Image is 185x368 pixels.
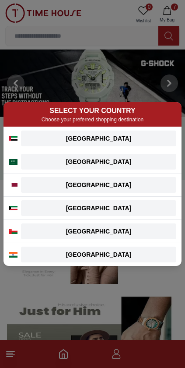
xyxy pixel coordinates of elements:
div: [GEOGRAPHIC_DATA] [26,227,171,236]
div: [GEOGRAPHIC_DATA] [26,134,171,143]
div: [GEOGRAPHIC_DATA] [26,180,171,189]
div: [GEOGRAPHIC_DATA] [26,250,171,259]
div: [GEOGRAPHIC_DATA] [26,157,171,166]
button: [GEOGRAPHIC_DATA] [21,177,176,193]
img: Oman flag [9,229,17,234]
img: Saudi Arabia flag [9,159,17,165]
img: Kuwait flag [9,206,17,210]
button: [GEOGRAPHIC_DATA] [21,131,176,146]
button: [GEOGRAPHIC_DATA] [21,247,176,262]
div: [GEOGRAPHIC_DATA] [26,204,171,212]
img: UAE flag [9,136,17,141]
h2: SELECT YOUR COUNTRY [9,106,176,116]
img: Qatar flag [9,183,17,187]
button: [GEOGRAPHIC_DATA] [21,223,176,239]
button: [GEOGRAPHIC_DATA] [21,200,176,216]
button: [GEOGRAPHIC_DATA] [21,154,176,170]
img: India flag [9,252,17,258]
p: Choose your preferred shopping destination [9,116,176,123]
